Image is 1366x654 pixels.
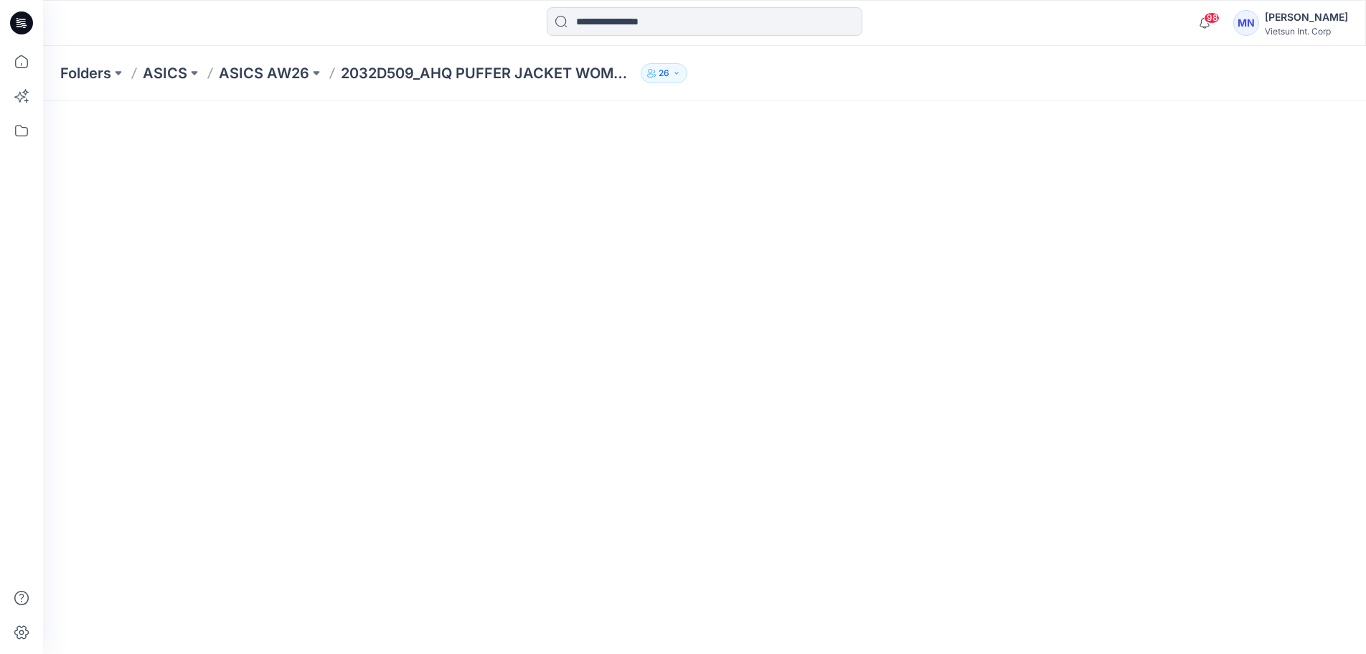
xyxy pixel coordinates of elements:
div: [PERSON_NAME] [1265,9,1348,26]
p: 2032D509_AHQ PUFFER JACKET WOMEN WESTERN_AW26 [341,63,635,83]
div: Vietsun Int. Corp [1265,26,1348,37]
a: ASICS AW26 [219,63,309,83]
div: MN [1233,10,1259,36]
a: Folders [60,63,111,83]
span: 98 [1204,12,1220,24]
button: 26 [641,63,687,83]
p: 26 [659,65,669,81]
iframe: edit-style [43,101,1366,654]
a: ASICS [143,63,187,83]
